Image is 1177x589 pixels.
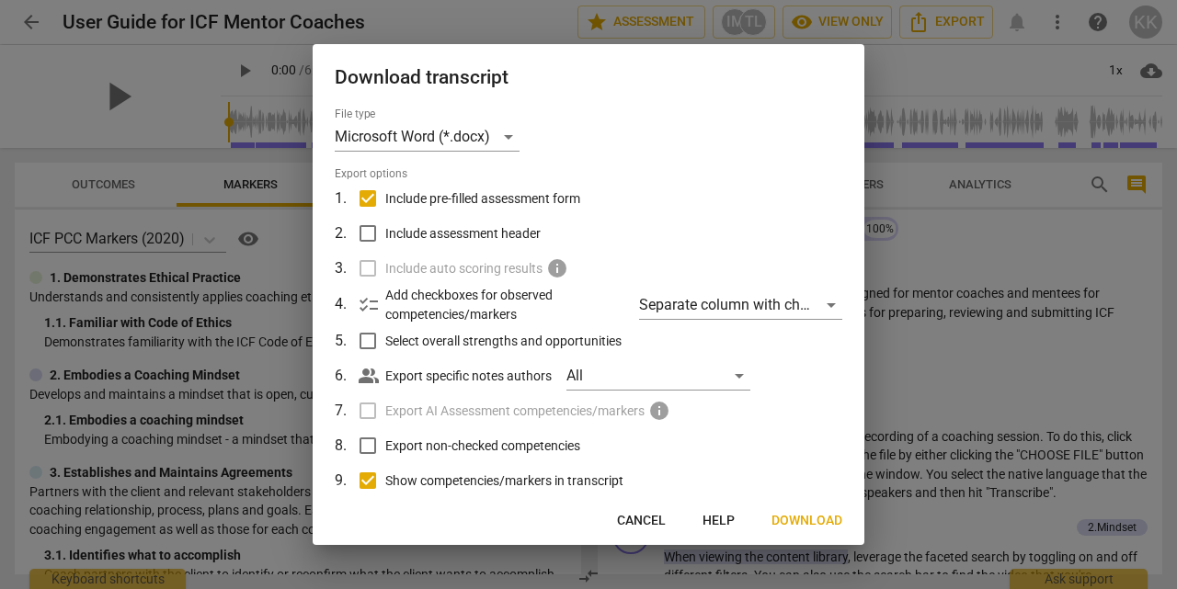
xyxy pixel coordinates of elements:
[335,216,359,251] td: 2 .
[335,181,359,216] td: 1 .
[385,402,645,421] span: Export AI Assessment competencies/markers
[602,504,680,538] button: Cancel
[385,436,580,456] span: Export non-checked competencies
[385,471,623,491] span: Show competencies/markers in transcript
[385,189,580,209] span: Include pre-filled assessment form
[335,108,375,119] label: File type
[757,504,857,538] button: Download
[358,365,380,387] span: people_alt
[617,512,666,530] span: Cancel
[639,290,842,320] div: Separate column with check marks
[385,224,541,244] span: Include assessment header
[546,257,568,279] span: Upgrade to Teams/Academy plan to implement
[358,294,380,316] span: checklist
[335,166,842,182] span: Export options
[771,512,842,530] span: Download
[566,361,750,391] div: All
[648,400,670,422] span: Purchase a subscription to enable
[335,463,359,498] td: 9 .
[335,251,359,286] td: 3 .
[335,66,842,89] h2: Download transcript
[688,504,749,538] button: Help
[385,332,622,351] span: Select overall strengths and opportunities
[335,358,359,393] td: 6 .
[385,286,624,323] p: Add checkboxes for observed competencies/markers
[385,259,543,278] span: Include auto scoring results
[703,512,735,530] span: Help
[335,286,359,323] td: 4 .
[335,428,359,463] td: 8 .
[385,367,552,386] p: Export specific notes authors
[335,393,359,428] td: 7 .
[335,323,359,358] td: 5 .
[335,122,520,152] div: Microsoft Word (*.docx)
